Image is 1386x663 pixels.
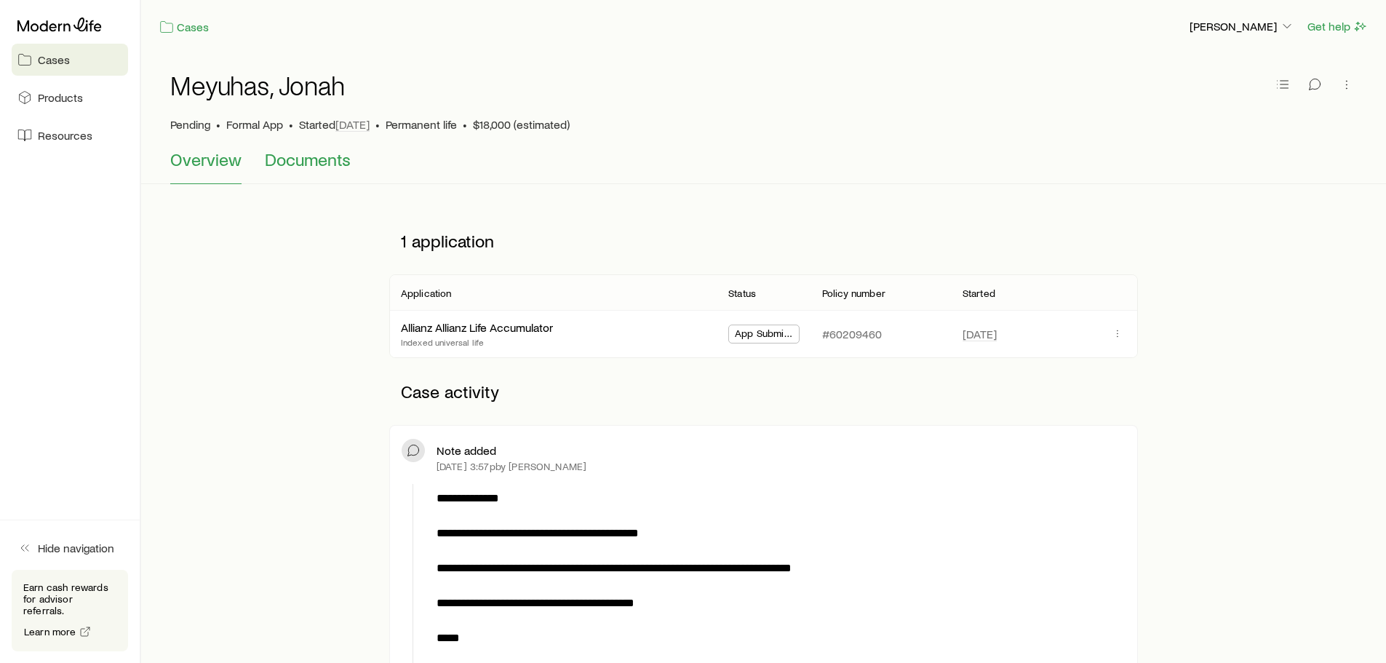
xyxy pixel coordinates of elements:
span: • [289,117,293,132]
a: Cases [12,44,128,76]
a: Cases [159,19,210,36]
div: Allianz Allianz Life Accumulator [401,320,553,336]
a: Resources [12,119,128,151]
button: [PERSON_NAME] [1189,18,1295,36]
span: Overview [170,149,242,170]
span: Learn more [24,627,76,637]
span: [DATE] [335,117,370,132]
span: [DATE] [963,327,997,341]
p: Earn cash rewards for advisor referrals. [23,581,116,616]
span: Cases [38,52,70,67]
p: Status [728,287,756,299]
h1: Meyuhas, Jonah [170,71,345,100]
span: Formal App [226,117,283,132]
p: Note added [437,443,496,458]
p: [PERSON_NAME] [1190,19,1294,33]
p: [DATE] 3:57p by [PERSON_NAME] [437,461,586,472]
a: Products [12,82,128,114]
a: Allianz Allianz Life Accumulator [401,320,553,334]
span: $18,000 (estimated) [473,117,570,132]
span: App Submitted [735,327,793,343]
span: Documents [265,149,351,170]
div: Case details tabs [170,149,1357,184]
p: Indexed universal life [401,336,553,348]
p: Application [401,287,452,299]
span: Hide navigation [38,541,114,555]
span: Resources [38,128,92,143]
p: Started [963,287,995,299]
p: Started [299,117,370,132]
button: Get help [1307,18,1369,35]
p: 1 application [389,219,1138,263]
div: Earn cash rewards for advisor referrals.Learn more [12,570,128,651]
p: Pending [170,117,210,132]
span: • [216,117,220,132]
p: Case activity [389,370,1138,413]
p: #60209460 [822,327,882,341]
button: Hide navigation [12,532,128,564]
span: Permanent life [386,117,457,132]
p: Policy number [822,287,885,299]
span: • [375,117,380,132]
span: • [463,117,467,132]
span: Products [38,90,83,105]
